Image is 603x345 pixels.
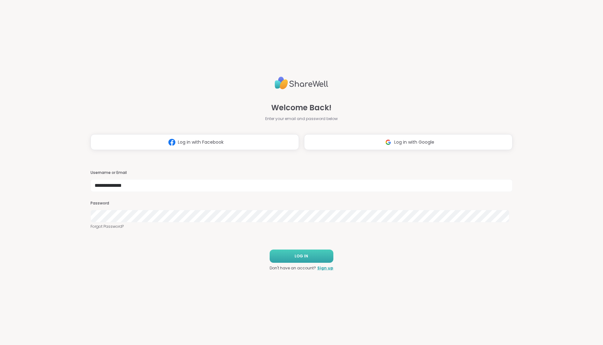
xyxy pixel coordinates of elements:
button: Log in with Facebook [91,134,299,150]
img: ShareWell Logo [275,74,328,92]
span: Welcome Back! [271,102,331,113]
img: ShareWell Logomark [382,136,394,148]
a: Sign up [317,265,333,271]
h3: Username or Email [91,170,512,175]
a: Forgot Password? [91,224,512,229]
img: ShareWell Logomark [166,136,178,148]
button: Log in with Google [304,134,512,150]
span: LOG IN [295,253,308,259]
span: Log in with Facebook [178,139,224,146]
button: LOG IN [270,250,333,263]
h3: Password [91,201,512,206]
span: Don't have an account? [270,265,316,271]
span: Log in with Google [394,139,434,146]
span: Enter your email and password below [265,116,338,122]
